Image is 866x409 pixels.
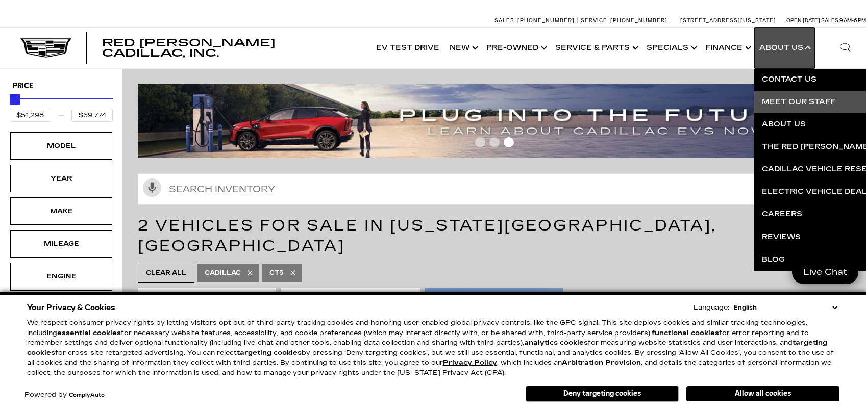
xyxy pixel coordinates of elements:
svg: Click to toggle on voice search [143,178,161,197]
strong: targeting cookies [27,339,827,357]
a: Service & Parts [550,28,641,68]
div: EngineEngine [10,263,112,290]
div: Make [36,206,87,217]
span: Sales: [821,17,839,24]
span: Sales: [494,17,516,24]
img: Cadillac Dark Logo with Cadillac White Text [20,38,71,58]
button: Allow all cookies [686,386,839,401]
div: Powered by [24,392,105,398]
div: Language: [694,304,729,311]
div: Year [36,173,87,184]
input: Maximum [71,109,113,122]
a: Red [PERSON_NAME] Cadillac, Inc. [102,38,361,58]
strong: analytics cookies [524,339,588,347]
span: Red [PERSON_NAME] Cadillac, Inc. [102,37,276,59]
strong: essential cookies [57,329,121,337]
div: Minimum Price [10,94,20,105]
span: Live Chat [798,266,852,278]
span: Go to slide 1 [475,137,485,147]
button: Deny targeting cookies [526,386,679,402]
div: ModelModel [10,132,112,160]
input: Minimum [10,109,51,122]
img: ev-blog-post-banners4 [138,84,828,158]
span: Your Privacy & Cookies [27,300,115,315]
p: We respect consumer privacy rights by letting visitors opt out of third-party tracking cookies an... [27,318,839,378]
span: Clear All [146,267,186,279]
span: Cadillac [205,267,241,279]
a: Sales: [PHONE_NUMBER] [494,18,577,23]
span: [PHONE_NUMBER] [517,17,575,24]
span: CT5 [269,267,284,279]
span: 9 AM-6 PM [839,17,866,24]
span: Go to slide 2 [489,137,500,147]
div: Engine [36,271,87,282]
a: New [444,28,481,68]
strong: targeting cookies [237,349,302,357]
strong: functional cookies [652,329,719,337]
a: EV Test Drive [371,28,444,68]
span: Service: [581,17,609,24]
a: [STREET_ADDRESS][US_STATE] [680,17,776,24]
a: Finance [700,28,754,68]
div: MileageMileage [10,230,112,258]
h5: Price [13,82,110,91]
div: YearYear [10,165,112,192]
span: 2 Vehicles for Sale in [US_STATE][GEOGRAPHIC_DATA], [GEOGRAPHIC_DATA] [138,216,716,255]
div: MakeMake [10,197,112,225]
span: [PHONE_NUMBER] [610,17,667,24]
select: Language Select [731,302,839,313]
div: Price [10,91,113,122]
u: Privacy Policy [443,359,497,367]
div: Model [36,140,87,151]
span: Open [DATE] [786,17,820,24]
a: ComplyAuto [69,392,105,398]
strong: Arbitration Provision [562,359,641,367]
a: Service: [PHONE_NUMBER] [577,18,670,23]
a: Pre-Owned [481,28,550,68]
a: Live Chat [792,260,858,284]
input: Search Inventory [138,173,851,205]
div: Mileage [36,238,87,249]
a: About Us [754,28,815,68]
span: Go to slide 3 [504,137,514,147]
a: Specials [641,28,700,68]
